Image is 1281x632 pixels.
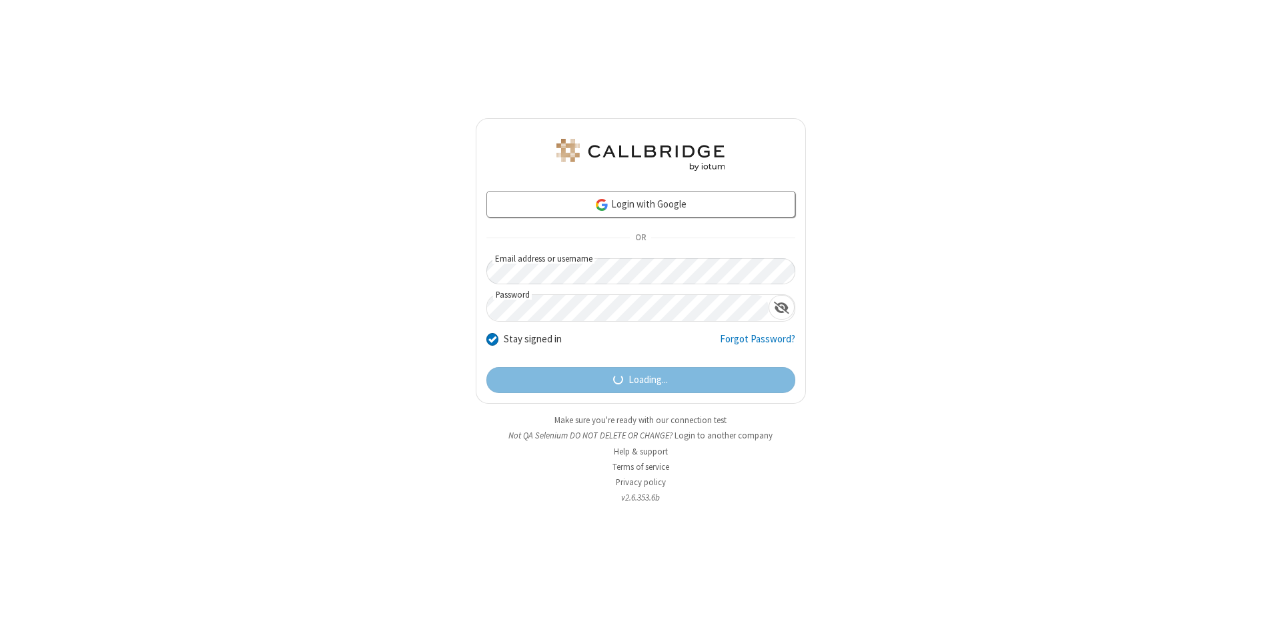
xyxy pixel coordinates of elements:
span: OR [630,229,651,248]
img: google-icon.png [594,198,609,212]
a: Make sure you're ready with our connection test [554,414,727,426]
div: Show password [769,295,795,320]
input: Password [487,295,769,321]
a: Forgot Password? [720,332,795,357]
a: Terms of service [612,461,669,472]
label: Stay signed in [504,332,562,347]
a: Help & support [614,446,668,457]
span: Loading... [628,372,668,388]
button: Login to another company [675,429,773,442]
a: Privacy policy [616,477,666,488]
button: Loading... [486,367,795,394]
img: QA Selenium DO NOT DELETE OR CHANGE [554,139,727,171]
input: Email address or username [486,258,795,284]
li: v2.6.353.6b [476,491,806,504]
a: Login with Google [486,191,795,218]
li: Not QA Selenium DO NOT DELETE OR CHANGE? [476,429,806,442]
